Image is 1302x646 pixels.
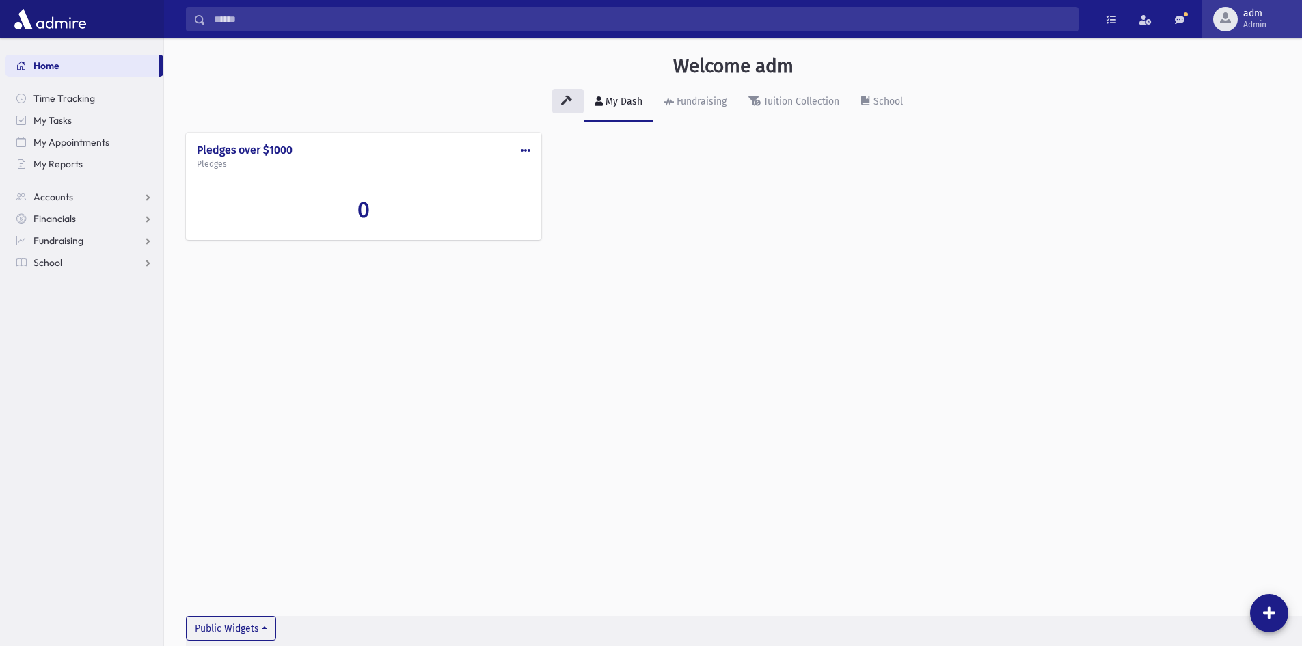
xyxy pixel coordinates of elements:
[5,186,163,208] a: Accounts
[33,92,95,105] span: Time Tracking
[5,131,163,153] a: My Appointments
[11,5,90,33] img: AdmirePro
[357,197,370,223] span: 0
[584,83,653,122] a: My Dash
[197,144,530,157] h4: Pledges over $1000
[186,616,276,641] button: Public Widgets
[206,7,1078,31] input: Search
[653,83,737,122] a: Fundraising
[5,208,163,230] a: Financials
[5,252,163,273] a: School
[1243,19,1266,30] span: Admin
[33,114,72,126] span: My Tasks
[197,159,530,169] h5: Pledges
[871,96,903,107] div: School
[33,59,59,72] span: Home
[5,153,163,175] a: My Reports
[5,109,163,131] a: My Tasks
[850,83,914,122] a: School
[5,88,163,109] a: Time Tracking
[33,256,62,269] span: School
[33,158,83,170] span: My Reports
[603,96,642,107] div: My Dash
[5,55,159,77] a: Home
[674,96,727,107] div: Fundraising
[197,197,530,223] a: 0
[5,230,163,252] a: Fundraising
[673,55,794,78] h3: Welcome adm
[33,136,109,148] span: My Appointments
[737,83,850,122] a: Tuition Collection
[33,234,83,247] span: Fundraising
[761,96,839,107] div: Tuition Collection
[33,213,76,225] span: Financials
[33,191,73,203] span: Accounts
[1243,8,1266,19] span: adm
